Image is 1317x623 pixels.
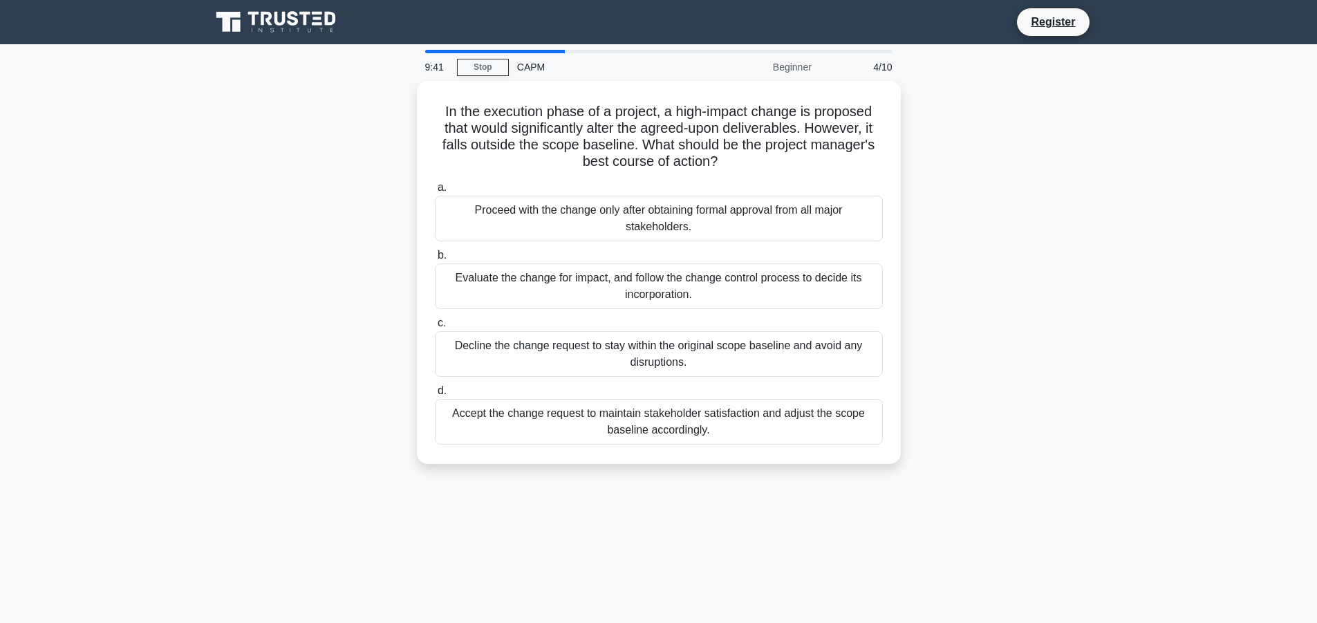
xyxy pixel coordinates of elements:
[435,399,883,445] div: Accept the change request to maintain stakeholder satisfaction and adjust the scope baseline acco...
[435,263,883,309] div: Evaluate the change for impact, and follow the change control process to decide its incorporation.
[1022,13,1083,30] a: Register
[438,317,446,328] span: c.
[438,384,447,396] span: d.
[438,249,447,261] span: b.
[457,59,509,76] a: Stop
[433,103,884,171] h5: In the execution phase of a project, a high-impact change is proposed that would significantly al...
[699,53,820,81] div: Beginner
[417,53,457,81] div: 9:41
[438,181,447,193] span: a.
[509,53,699,81] div: CAPM
[435,196,883,241] div: Proceed with the change only after obtaining formal approval from all major stakeholders.
[435,331,883,377] div: Decline the change request to stay within the original scope baseline and avoid any disruptions.
[820,53,901,81] div: 4/10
